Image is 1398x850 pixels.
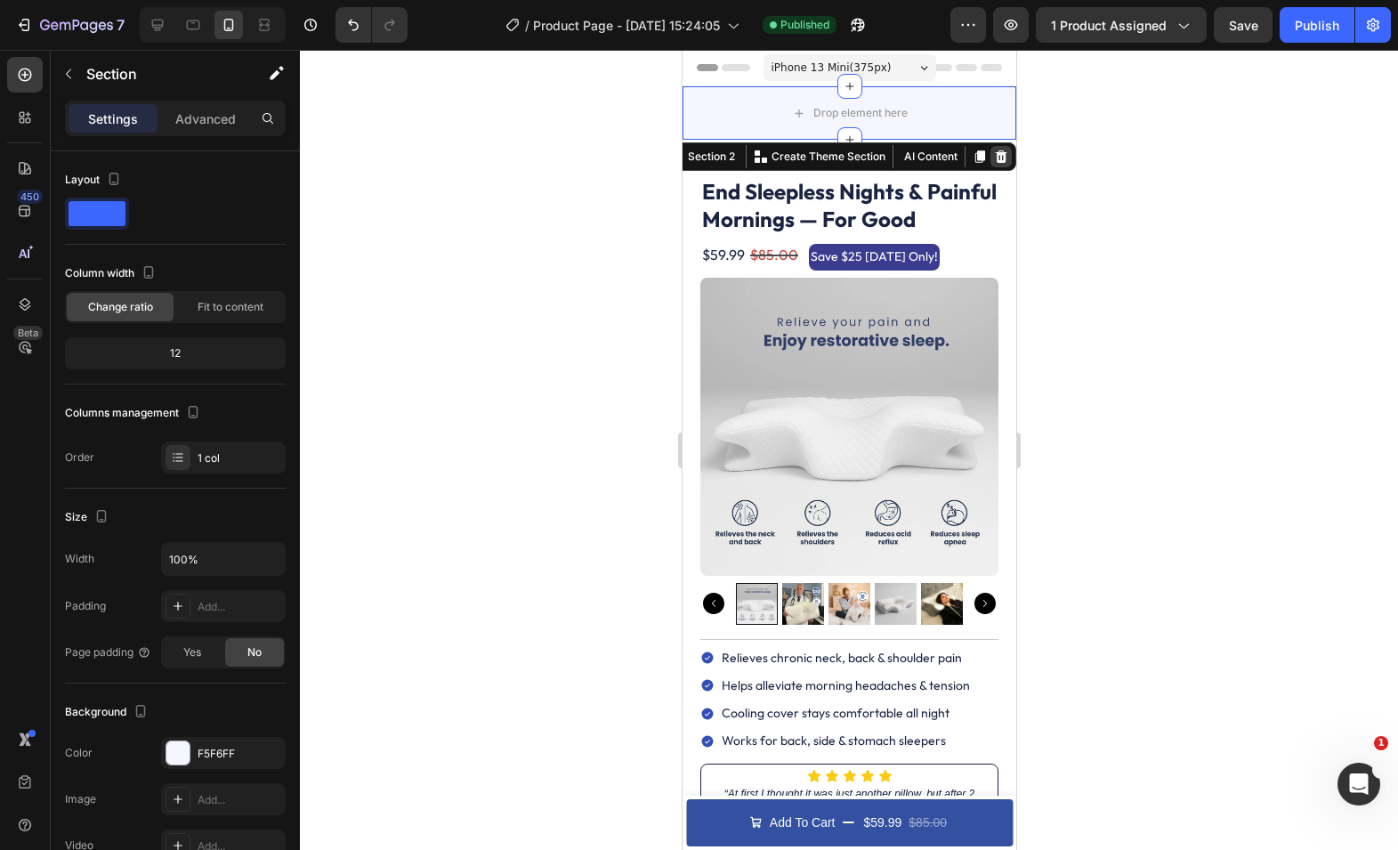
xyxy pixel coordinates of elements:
div: Background [65,700,151,725]
span: 1 [1374,736,1388,750]
iframe: Design area [683,50,1016,850]
div: Publish [1295,16,1339,35]
span: Change ratio [88,299,153,315]
p: Section [86,63,232,85]
button: Publish [1280,7,1354,43]
button: 7 [7,7,133,43]
div: Columns management [65,401,204,425]
div: Order [65,449,94,465]
span: No [247,644,262,660]
div: Add... [198,599,281,615]
div: F5F6FF [198,746,281,762]
p: 7 [117,14,125,36]
span: Published [780,17,829,33]
span: 1 product assigned [1051,16,1167,35]
span: Yes [183,644,201,660]
div: 1 col [198,450,281,466]
span: Fit to content [198,299,263,315]
span: Save [1229,18,1258,33]
div: Column width [65,262,159,286]
div: Width [65,551,94,567]
span: Product Page - [DATE] 15:24:05 [533,16,720,35]
div: Layout [65,168,125,192]
button: 1 product assigned [1036,7,1207,43]
i: “At first I thought it was just another pillow, but after 2 nights, my [MEDICAL_DATA] was gone. W... [42,738,292,808]
input: Auto [162,543,285,575]
div: Size [65,506,112,530]
div: Page padding [65,644,151,660]
span: / [525,16,529,35]
iframe: Intercom live chat [1337,763,1380,805]
div: Padding [65,598,106,614]
p: Settings [88,109,138,128]
div: Undo/Redo [335,7,408,43]
p: Advanced [175,109,236,128]
div: Color [65,745,93,761]
div: Beta [13,326,43,340]
div: 12 [69,341,282,366]
button: Save [1214,7,1273,43]
div: 450 [17,190,43,204]
div: Add... [198,792,281,808]
div: Image [65,791,96,807]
